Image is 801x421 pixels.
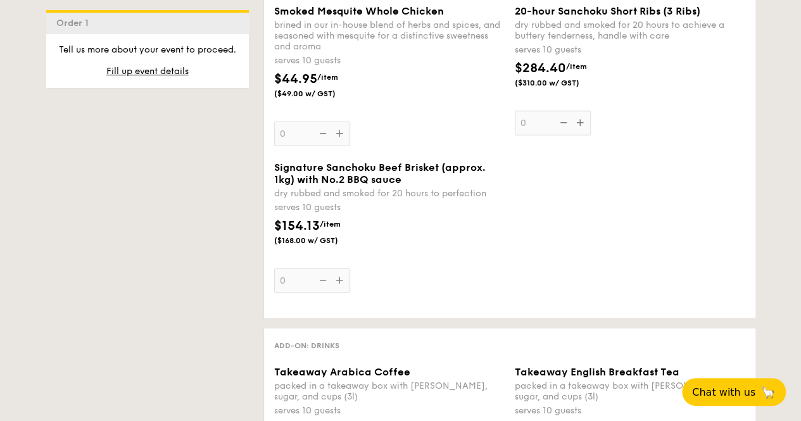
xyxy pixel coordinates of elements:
span: Order 1 [56,18,94,28]
span: /item [566,62,587,71]
div: packed in a takeaway box with [PERSON_NAME], sugar, and cups (3l) [515,380,745,402]
div: serves 10 guests [515,405,745,417]
span: Chat with us [692,386,755,398]
span: ($49.00 w/ GST) [274,89,360,99]
span: $154.13 [274,218,320,234]
div: dry rubbed and smoked for 20 hours to perfection [274,188,505,199]
div: serves 10 guests [274,405,505,417]
span: /item [317,73,338,82]
div: packed in a takeaway box with [PERSON_NAME], sugar, and cups (3l) [274,380,505,402]
div: brined in our in-house blend of herbs and spices, and seasoned with mesquite for a distinctive sw... [274,20,505,52]
span: 🦙 [760,385,776,399]
div: dry rubbed and smoked for 20 hours to achieve a buttery tenderness, handle with care [515,20,745,41]
div: serves 10 guests [274,201,505,214]
span: Fill up event details [106,66,189,77]
span: $284.40 [515,61,566,76]
span: /item [320,220,341,229]
span: 20-hour Sanchoku Short Ribs (3 Ribs) [515,5,700,17]
span: Smoked Mesquite Whole Chicken [274,5,444,17]
span: ($168.00 w/ GST) [274,236,360,246]
span: Signature Sanchoku Beef Brisket (approx. 1kg) with No.2 BBQ sauce [274,161,486,185]
button: Chat with us🦙 [682,378,786,406]
div: serves 10 guests [515,44,745,56]
span: Add-on: Drinks [274,341,339,350]
span: Takeaway English Breakfast Tea [515,366,679,378]
p: Tell us more about your event to proceed. [56,44,239,56]
div: serves 10 guests [274,54,505,67]
span: Takeaway Arabica Coffee [274,366,410,378]
span: $44.95 [274,72,317,87]
span: ($310.00 w/ GST) [515,78,601,88]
